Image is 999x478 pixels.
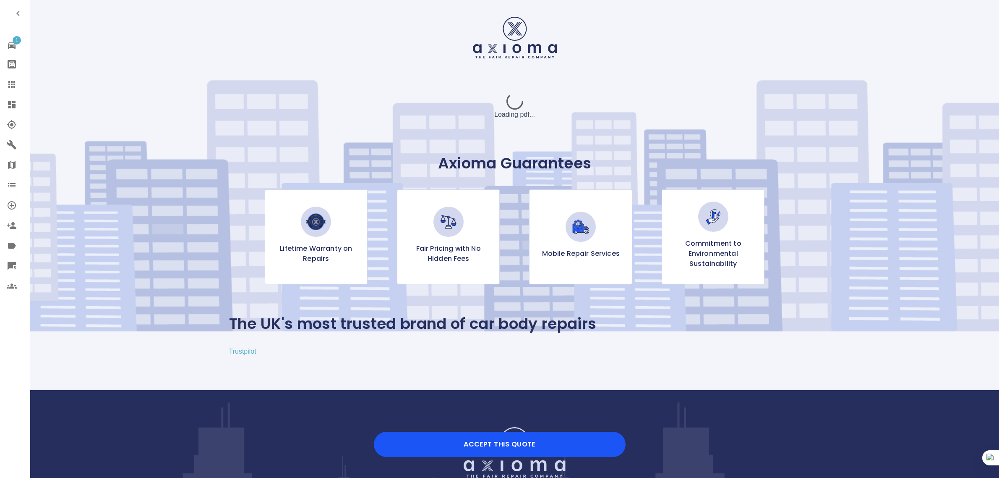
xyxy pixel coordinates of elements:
[272,244,360,264] p: Lifetime Warranty on Repairs
[452,85,578,127] div: Loading pdf...
[473,17,557,58] img: Logo
[229,315,597,333] p: The UK's most trusted brand of car body repairs
[374,432,626,457] button: Accept this Quote
[404,244,493,264] p: Fair Pricing with No Hidden Fees
[433,207,464,237] img: Fair Pricing with No Hidden Fees
[13,36,21,45] span: 1
[229,154,801,173] p: Axioma Guarantees
[301,207,331,237] img: Lifetime Warranty on Repairs
[698,202,728,232] img: Commitment to Environmental Sustainability
[669,239,757,269] p: Commitment to Environmental Sustainability
[464,427,566,478] img: Logo
[229,348,256,355] a: Trustpilot
[542,249,620,259] p: Mobile Repair Services
[566,212,596,242] img: Mobile Repair Services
